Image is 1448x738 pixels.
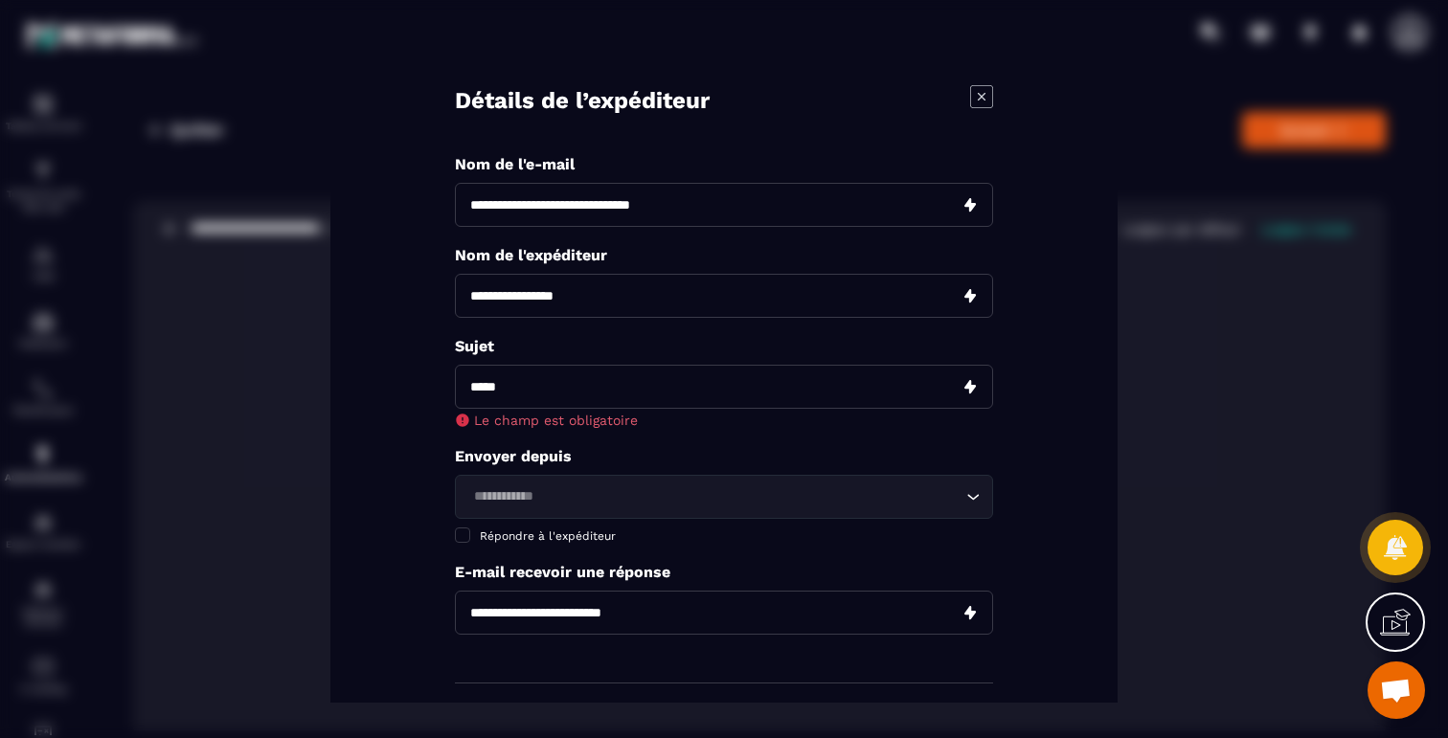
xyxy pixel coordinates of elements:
div: Ouvrir le chat [1368,661,1425,719]
div: Search for option [455,475,993,519]
p: Nom de l'e-mail [455,155,993,173]
p: Envoyer depuis [455,447,993,465]
input: Search for option [467,486,962,507]
span: Répondre à l'expéditeur [480,529,616,543]
span: Le champ est obligatoire [474,413,638,428]
p: Nom de l'expéditeur [455,246,993,264]
p: E-mail recevoir une réponse [455,563,993,581]
h4: Détails de l’expéditeur [455,85,710,117]
p: Sujet [455,337,993,355]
